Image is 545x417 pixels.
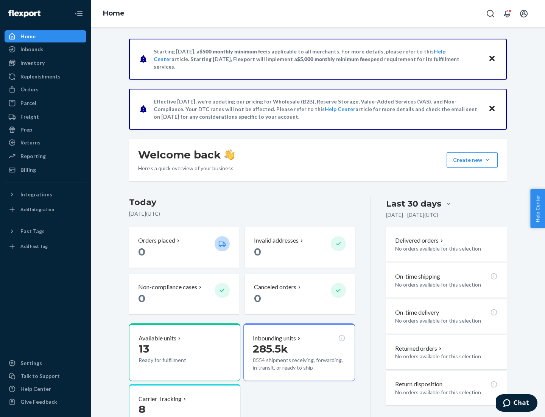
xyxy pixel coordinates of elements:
div: Help Center [20,385,51,393]
iframe: Opens a widget where you can chat to one of our agents [496,394,537,413]
div: Orders [20,86,39,93]
a: Parcel [5,97,86,109]
button: Integrations [5,188,86,201]
button: Open account menu [516,6,531,21]
a: Home [5,30,86,42]
a: Add Integration [5,204,86,216]
div: Replenishments [20,73,61,80]
p: Starting [DATE], a is applicable to all merchants. For more details, please refer to this article... [154,48,481,71]
button: Canceled orders 0 [245,274,355,314]
div: Give Feedback [20,398,57,406]
div: Returns [20,139,40,146]
p: On-time shipping [395,272,440,281]
img: Flexport logo [8,10,40,17]
p: Canceled orders [254,283,296,292]
p: On-time delivery [395,308,439,317]
button: Close [487,53,497,64]
button: Open notifications [500,6,515,21]
button: Invalid addresses 0 [245,227,355,268]
p: No orders available for this selection [395,389,498,396]
div: Settings [20,359,42,367]
a: Home [103,9,125,17]
a: Help Center [325,106,355,112]
button: Open Search Box [483,6,498,21]
a: Reporting [5,150,86,162]
div: Billing [20,166,36,174]
p: Invalid addresses [254,236,299,245]
a: Billing [5,164,86,176]
div: Inventory [20,59,45,67]
p: No orders available for this selection [395,353,498,360]
button: Returned orders [395,344,443,353]
span: 0 [138,245,145,258]
div: Home [20,33,36,40]
div: Talk to Support [20,372,60,380]
a: Inventory [5,57,86,69]
button: Close [487,103,497,114]
span: $500 monthly minimum fee [199,48,266,55]
div: Parcel [20,99,36,107]
ol: breadcrumbs [97,3,131,25]
a: Prep [5,124,86,136]
div: Prep [20,126,32,133]
a: Inbounds [5,43,86,55]
span: $5,000 monthly minimum fee [297,56,368,62]
p: [DATE] ( UTC ) [129,210,355,218]
button: Orders placed 0 [129,227,239,268]
button: Non-compliance cases 0 [129,274,239,314]
div: Reporting [20,152,46,160]
p: Available units [139,334,176,343]
button: Help Center [530,189,545,228]
p: [DATE] - [DATE] ( UTC ) [386,211,438,219]
span: 0 [138,292,145,305]
button: Inbounding units285.5k8554 shipments receiving, forwarding, in transit, or ready to ship [243,323,355,381]
span: 0 [254,245,261,258]
p: No orders available for this selection [395,245,498,252]
p: Carrier Tracking [139,395,182,403]
p: 8554 shipments receiving, forwarding, in transit, or ready to ship [253,356,345,372]
a: Freight [5,111,86,123]
p: Here’s a quick overview of your business [138,165,235,172]
p: No orders available for this selection [395,281,498,288]
span: 285.5k [253,342,288,355]
span: 13 [139,342,149,355]
p: Orders placed [138,236,175,245]
button: Delivered orders [395,236,445,245]
div: Last 30 days [386,198,441,210]
p: No orders available for this selection [395,317,498,325]
div: Inbounds [20,45,44,53]
h1: Welcome back [138,148,235,161]
a: Returns [5,136,86,149]
p: Return disposition [395,380,442,389]
div: Freight [20,113,39,121]
a: Orders [5,83,86,96]
div: Add Integration [20,206,54,213]
p: Ready for fulfillment [139,356,209,364]
button: Talk to Support [5,370,86,382]
span: 0 [254,292,261,305]
a: Settings [5,357,86,369]
button: Fast Tags [5,225,86,237]
div: Fast Tags [20,227,45,235]
p: Inbounding units [253,334,296,343]
span: 8 [139,403,145,415]
div: Add Fast Tag [20,243,48,249]
p: Effective [DATE], we're updating our pricing for Wholesale (B2B), Reserve Storage, Value-Added Se... [154,98,481,121]
a: Add Fast Tag [5,240,86,252]
p: Non-compliance cases [138,283,197,292]
button: Give Feedback [5,396,86,408]
div: Integrations [20,191,52,198]
a: Replenishments [5,71,86,83]
button: Available units13Ready for fulfillment [129,323,240,381]
a: Help Center [5,383,86,395]
img: hand-wave emoji [224,149,235,160]
h3: Today [129,196,355,208]
button: Create new [447,152,498,168]
button: Close Navigation [71,6,86,21]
